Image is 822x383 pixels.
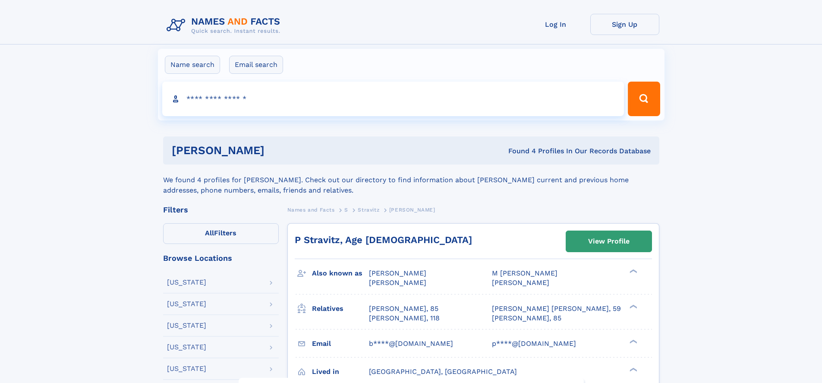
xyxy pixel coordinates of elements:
div: [US_STATE] [167,344,206,351]
h3: Lived in [312,364,369,379]
div: View Profile [588,231,630,251]
a: Sign Up [590,14,659,35]
h1: [PERSON_NAME] [172,145,387,156]
img: Logo Names and Facts [163,14,287,37]
label: Filters [163,223,279,244]
label: Name search [165,56,220,74]
h3: Email [312,336,369,351]
div: [US_STATE] [167,279,206,286]
div: ❯ [627,269,638,274]
a: S [344,204,348,215]
input: search input [162,82,624,116]
span: [GEOGRAPHIC_DATA], [GEOGRAPHIC_DATA] [369,367,517,376]
div: ❯ [627,339,638,344]
a: [PERSON_NAME], 85 [369,304,438,313]
div: ❯ [627,367,638,372]
div: [US_STATE] [167,301,206,307]
label: Email search [229,56,283,74]
h3: Also known as [312,266,369,281]
span: All [205,229,214,237]
div: Filters [163,206,279,214]
a: P Stravitz, Age [DEMOGRAPHIC_DATA] [295,234,472,245]
div: Found 4 Profiles In Our Records Database [386,146,651,156]
span: Stravitz [358,207,379,213]
button: Search Button [628,82,660,116]
a: Names and Facts [287,204,335,215]
span: M [PERSON_NAME] [492,269,557,277]
span: [PERSON_NAME] [369,279,426,287]
div: Browse Locations [163,254,279,262]
a: Stravitz [358,204,379,215]
div: ❯ [627,304,638,309]
a: [PERSON_NAME], 85 [492,313,561,323]
a: Log In [521,14,590,35]
a: [PERSON_NAME] [PERSON_NAME], 59 [492,304,621,313]
a: [PERSON_NAME], 118 [369,313,440,323]
div: [US_STATE] [167,365,206,372]
div: We found 4 profiles for [PERSON_NAME]. Check out our directory to find information about [PERSON_... [163,165,659,196]
a: View Profile [566,231,652,252]
h3: Relatives [312,301,369,316]
span: S [344,207,348,213]
span: [PERSON_NAME] [369,269,426,277]
div: [US_STATE] [167,322,206,329]
span: [PERSON_NAME] [492,279,549,287]
span: [PERSON_NAME] [389,207,435,213]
